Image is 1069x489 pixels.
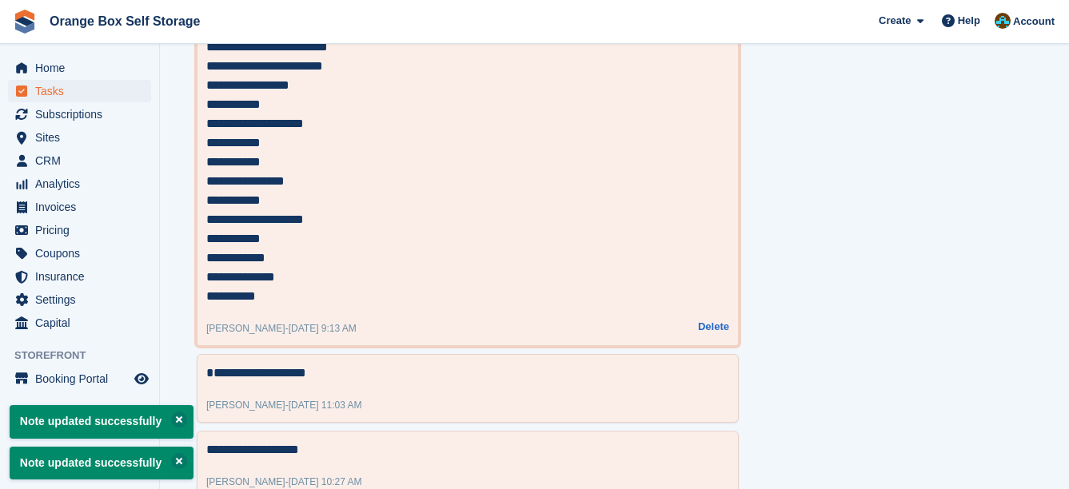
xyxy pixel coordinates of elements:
span: [DATE] 10:27 AM [289,476,362,487]
span: Storefront [14,348,159,364]
a: menu [8,103,151,125]
span: Coupons [35,242,131,264]
span: Settings [35,288,131,311]
span: [PERSON_NAME] [206,323,285,334]
img: stora-icon-8386f47178a22dfd0bd8f6a31ec36ba5ce8667c1dd55bd0f319d3a0aa187defe.svg [13,10,37,34]
a: menu [8,219,151,241]
span: Analytics [35,173,131,195]
span: [PERSON_NAME] [206,476,285,487]
a: menu [8,312,151,334]
a: menu [8,265,151,288]
a: Preview store [132,369,151,388]
span: Booking Portal [35,368,131,390]
div: - [206,398,362,412]
a: menu [8,149,151,172]
a: Delete [698,319,729,338]
a: menu [8,288,151,311]
span: Help [958,13,980,29]
p: Note updated successfully [10,447,193,479]
span: Invoices [35,196,131,218]
a: menu [8,126,151,149]
span: Sites [35,126,131,149]
span: CRM [35,149,131,172]
span: Create [879,13,911,29]
a: menu [8,368,151,390]
span: Pricing [35,219,131,241]
div: - [206,475,362,489]
span: Tasks [35,80,131,102]
span: [DATE] 9:13 AM [289,323,357,334]
span: Capital [35,312,131,334]
button: Delete [698,319,729,335]
span: Account [1013,14,1055,30]
span: Home [35,57,131,79]
a: menu [8,242,151,264]
div: - [206,321,357,336]
p: Note updated successfully [10,405,193,438]
span: [PERSON_NAME] [206,400,285,411]
a: menu [8,80,151,102]
a: Orange Box Self Storage [43,8,207,34]
a: menu [8,196,151,218]
span: Insurance [35,265,131,288]
img: Mike [995,13,1011,29]
span: [DATE] 11:03 AM [289,400,362,411]
a: menu [8,57,151,79]
span: Subscriptions [35,103,131,125]
a: menu [8,173,151,195]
